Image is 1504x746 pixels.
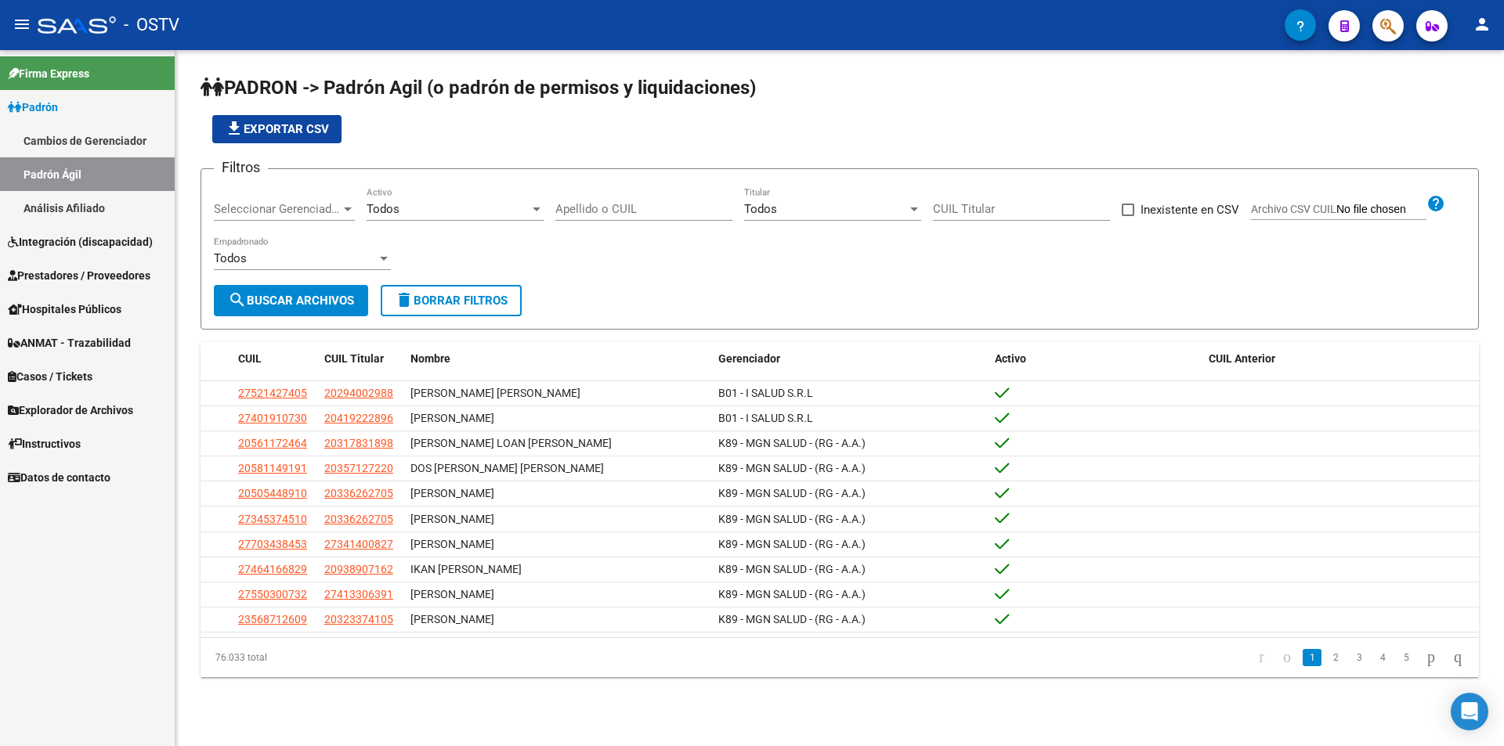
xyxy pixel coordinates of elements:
span: K89 - MGN SALUD - (RG - A.A.) [718,538,866,550]
datatable-header-cell: CUIL [232,342,318,376]
mat-icon: delete [395,290,414,309]
span: CUIL [238,352,262,365]
span: K89 - MGN SALUD - (RG - A.A.) [718,513,866,525]
span: Gerenciador [718,352,780,365]
span: CUIL Anterior [1209,352,1275,365]
span: 27401910730 [238,412,307,424]
span: Explorador de Archivos [8,402,133,419]
span: 20336262705 [324,487,393,499]
span: Firma Express [8,65,89,82]
mat-icon: person [1473,15,1491,34]
span: 20505448910 [238,487,307,499]
span: 27341400827 [324,538,393,550]
input: Archivo CSV CUIL [1336,203,1426,217]
li: page 4 [1371,644,1394,671]
span: B01 - I SALUD S.R.L [718,412,813,424]
span: 20938907162 [324,563,393,575]
span: Buscar Archivos [228,294,354,308]
mat-icon: file_download [225,119,244,138]
datatable-header-cell: Activo [989,342,1202,376]
button: Buscar Archivos [214,285,368,316]
span: Hospitales Públicos [8,301,121,318]
a: 3 [1350,649,1368,666]
button: Exportar CSV [212,115,342,143]
a: go to next page [1420,649,1442,666]
span: 27521427405 [238,387,307,399]
a: 2 [1326,649,1345,666]
span: 20294002988 [324,387,393,399]
a: 4 [1373,649,1392,666]
span: 27464166829 [238,563,307,575]
span: 20336262705 [324,513,393,525]
span: Nombre [410,352,450,365]
span: - OSTV [124,8,179,42]
span: Padrón [8,99,58,116]
h3: Filtros [214,157,268,178]
span: 20581149191 [238,462,307,474]
span: PADRON -> Padrón Agil (o padrón de permisos y liquidaciones) [201,77,756,99]
datatable-header-cell: CUIL Anterior [1202,342,1479,376]
span: DOS [PERSON_NAME] [PERSON_NAME] [410,462,604,474]
span: K89 - MGN SALUD - (RG - A.A.) [718,563,866,575]
span: Inexistente en CSV [1141,200,1239,219]
span: Activo [995,352,1026,365]
span: Todos [214,251,247,265]
span: Archivo CSV CUIL [1251,203,1336,215]
span: 27345374510 [238,513,307,525]
a: go to last page [1447,649,1469,666]
a: 1 [1303,649,1321,666]
li: page 1 [1300,644,1324,671]
span: [PERSON_NAME] [410,487,494,499]
li: page 5 [1394,644,1418,671]
span: Seleccionar Gerenciador [214,202,341,216]
span: ANMAT - Trazabilidad [8,334,131,351]
mat-icon: search [228,290,247,309]
span: B01 - I SALUD S.R.L [718,387,813,399]
datatable-header-cell: CUIL Titular [318,342,404,376]
span: 27550300732 [238,588,307,600]
span: IKAN [PERSON_NAME] [410,563,522,575]
div: 76.033 total [201,638,454,677]
span: [PERSON_NAME] [410,588,494,600]
span: 20419222896 [324,412,393,424]
button: Borrar Filtros [381,285,522,316]
span: [PERSON_NAME] [PERSON_NAME] [410,387,580,399]
div: Open Intercom Messenger [1451,693,1488,730]
span: Casos / Tickets [8,368,92,385]
mat-icon: menu [13,15,31,34]
span: 23568712609 [238,613,307,625]
span: 27703438453 [238,538,307,550]
mat-icon: help [1426,194,1445,213]
span: K89 - MGN SALUD - (RG - A.A.) [718,613,866,625]
datatable-header-cell: Gerenciador [712,342,989,376]
span: K89 - MGN SALUD - (RG - A.A.) [718,588,866,600]
span: Datos de contacto [8,469,110,486]
span: 20317831898 [324,437,393,449]
span: K89 - MGN SALUD - (RG - A.A.) [718,487,866,499]
span: CUIL Titular [324,352,384,365]
datatable-header-cell: Nombre [404,342,712,376]
a: go to first page [1252,649,1271,666]
span: Borrar Filtros [395,294,508,308]
span: [PERSON_NAME] [410,538,494,550]
span: Todos [744,202,777,216]
span: [PERSON_NAME] LOAN [PERSON_NAME] [410,437,612,449]
a: 5 [1397,649,1415,666]
span: Exportar CSV [225,122,329,136]
span: K89 - MGN SALUD - (RG - A.A.) [718,462,866,474]
span: 20561172464 [238,437,307,449]
span: K89 - MGN SALUD - (RG - A.A.) [718,437,866,449]
span: 20357127220 [324,462,393,474]
span: Todos [367,202,399,216]
a: go to previous page [1276,649,1298,666]
span: [PERSON_NAME] [410,613,494,625]
span: Instructivos [8,435,81,452]
span: 27413306391 [324,588,393,600]
span: [PERSON_NAME] [410,513,494,525]
span: Integración (discapacidad) [8,233,153,250]
li: page 3 [1347,644,1371,671]
span: 20323374105 [324,613,393,625]
li: page 2 [1324,644,1347,671]
span: [PERSON_NAME] [410,412,494,424]
span: Prestadores / Proveedores [8,267,150,284]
